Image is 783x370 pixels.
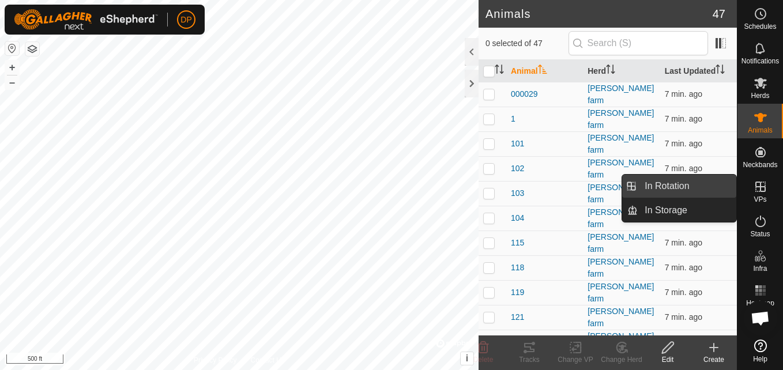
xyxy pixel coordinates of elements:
span: 119 [511,286,524,299]
div: [PERSON_NAME] farm [588,330,655,354]
a: Help [737,335,783,367]
span: Help [753,356,767,363]
div: Open chat [743,301,778,335]
span: Status [750,231,770,237]
span: Schedules [744,23,776,30]
div: Change Herd [598,354,645,365]
span: Oct 4, 2025, 3:38 PM [665,312,702,322]
th: Animal [506,60,583,82]
div: [PERSON_NAME] farm [588,157,655,181]
button: i [461,352,473,365]
span: Infra [753,265,767,272]
span: VPs [754,196,766,203]
div: [PERSON_NAME] farm [588,206,655,231]
div: [PERSON_NAME] farm [588,281,655,305]
li: In Storage [622,199,736,222]
span: 104 [511,212,524,224]
div: [PERSON_NAME] farm [588,182,655,206]
h2: Animals [485,7,713,21]
div: [PERSON_NAME] farm [588,132,655,156]
button: Reset Map [5,41,19,55]
span: 101 [511,138,524,150]
th: Last Updated [660,60,737,82]
div: Tracks [506,354,552,365]
div: [PERSON_NAME] farm [588,305,655,330]
span: 121 [511,311,524,323]
span: 102 [511,163,524,175]
span: Neckbands [743,161,777,168]
p-sorticon: Activate to sort [538,66,547,75]
th: Herd [583,60,660,82]
div: [PERSON_NAME] farm [588,231,655,255]
p-sorticon: Activate to sort [495,66,504,75]
span: Oct 4, 2025, 3:38 PM [665,238,702,247]
span: Delete [473,356,494,364]
span: Oct 4, 2025, 3:38 PM [665,263,702,272]
span: Oct 4, 2025, 3:38 PM [665,114,702,123]
button: – [5,75,19,89]
span: DP [180,14,191,26]
span: i [466,353,468,363]
span: Notifications [741,58,779,65]
span: 000029 [511,88,538,100]
span: 1 [511,113,515,125]
button: Map Layers [25,42,39,56]
div: Change VP [552,354,598,365]
span: Oct 4, 2025, 3:38 PM [665,139,702,148]
a: In Rotation [638,175,736,198]
span: Animals [748,127,773,134]
img: Gallagher Logo [14,9,158,30]
p-sorticon: Activate to sort [606,66,615,75]
div: [PERSON_NAME] farm [588,107,655,131]
span: 0 selected of 47 [485,37,569,50]
span: In Rotation [645,179,689,193]
span: 47 [713,5,725,22]
input: Search (S) [569,31,708,55]
button: + [5,61,19,74]
span: Oct 4, 2025, 3:38 PM [665,164,702,173]
p-sorticon: Activate to sort [716,66,725,75]
li: In Rotation [622,175,736,198]
div: Edit [645,354,691,365]
div: Create [691,354,737,365]
div: [PERSON_NAME] farm [588,256,655,280]
span: Heatmap [746,300,774,307]
span: In Storage [645,203,687,217]
span: Herds [751,92,769,99]
a: In Storage [638,199,736,222]
div: [PERSON_NAME] farm [588,82,655,107]
span: Oct 4, 2025, 3:38 PM [665,288,702,297]
a: Contact Us [251,355,285,365]
span: 118 [511,262,524,274]
span: 103 [511,187,524,199]
span: Oct 4, 2025, 3:38 PM [665,89,702,99]
a: Privacy Policy [194,355,237,365]
span: 115 [511,237,524,249]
